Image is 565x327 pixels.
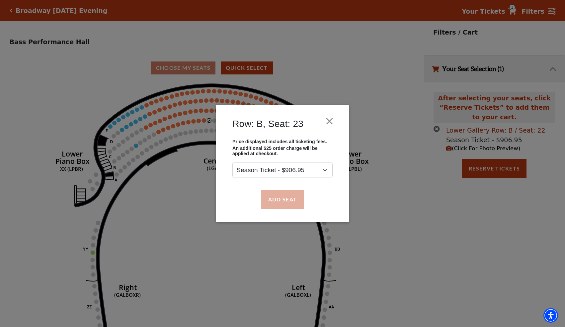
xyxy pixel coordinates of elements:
[232,146,333,157] p: An additional $25 order charge will be applied at checkout.
[543,308,558,323] div: Accessibility Menu
[323,115,336,128] button: Close
[261,190,304,209] button: Add Seat
[232,139,333,144] p: Price displayed includes all ticketing fees.
[232,118,303,129] h4: Row: B, Seat: 23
